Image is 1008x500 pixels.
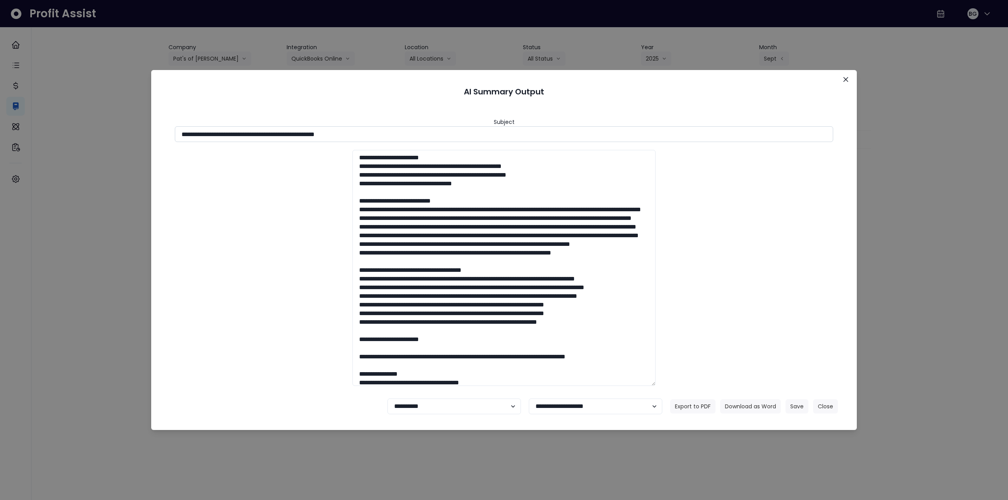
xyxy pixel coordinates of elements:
button: Download as Word [720,399,781,413]
header: Subject [494,118,515,126]
button: Save [786,399,808,413]
header: AI Summary Output [161,79,847,104]
button: Close [839,73,852,86]
button: Export to PDF [670,399,715,413]
button: Close [813,399,838,413]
